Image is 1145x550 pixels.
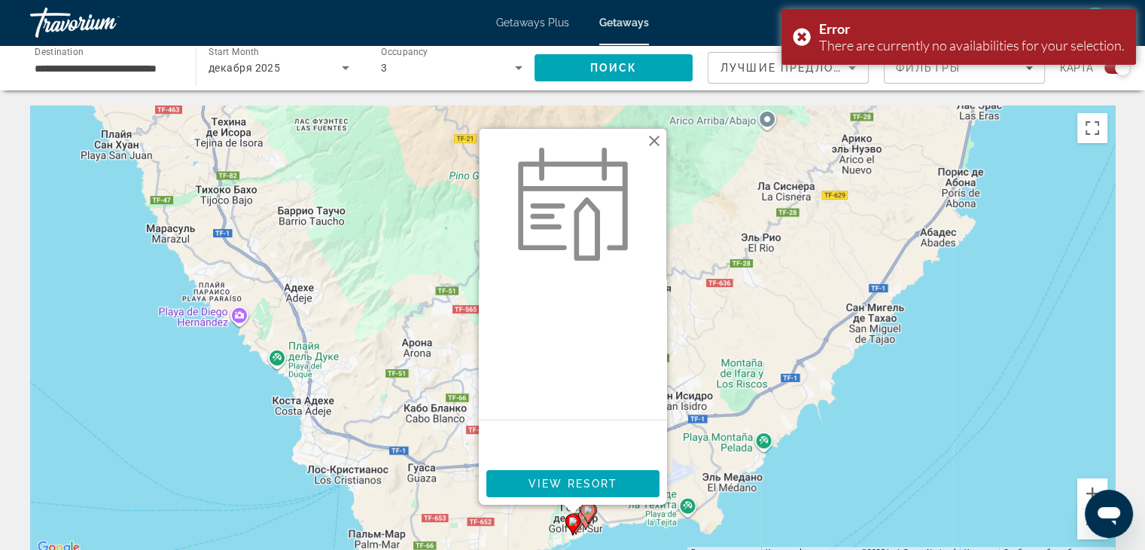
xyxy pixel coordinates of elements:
[381,62,387,74] span: 3
[599,17,649,29] a: Getaways
[35,60,176,78] input: Select destination
[479,128,667,280] a: Resort image
[643,130,665,152] button: Закрыть
[30,3,181,42] a: Travorium
[1060,57,1093,78] span: карта
[590,62,638,74] span: Поиск
[819,37,1125,53] div: There are currently no availabilities for your selection.
[1077,478,1107,509] button: Увеличить
[528,478,617,490] span: View Resort
[534,54,693,81] button: Search
[896,62,961,74] span: Фильтры
[486,470,659,497] button: View Resort
[720,62,881,74] span: Лучшие предложения
[381,47,428,57] span: Occupancy
[819,20,1125,37] div: Error
[1085,490,1133,538] iframe: Кнопка запуска окна обмена сообщениями
[1077,509,1107,539] button: Уменьшить
[209,62,280,74] span: декабря 2025
[884,52,1045,84] button: Filters
[496,17,569,29] a: Getaways Plus
[720,59,856,77] mat-select: Sort by
[1077,113,1107,143] button: Включить полноэкранный режим
[1076,7,1115,38] button: User Menu
[509,148,637,261] img: Resort image
[35,46,84,57] span: Destination
[209,47,259,57] span: Start Month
